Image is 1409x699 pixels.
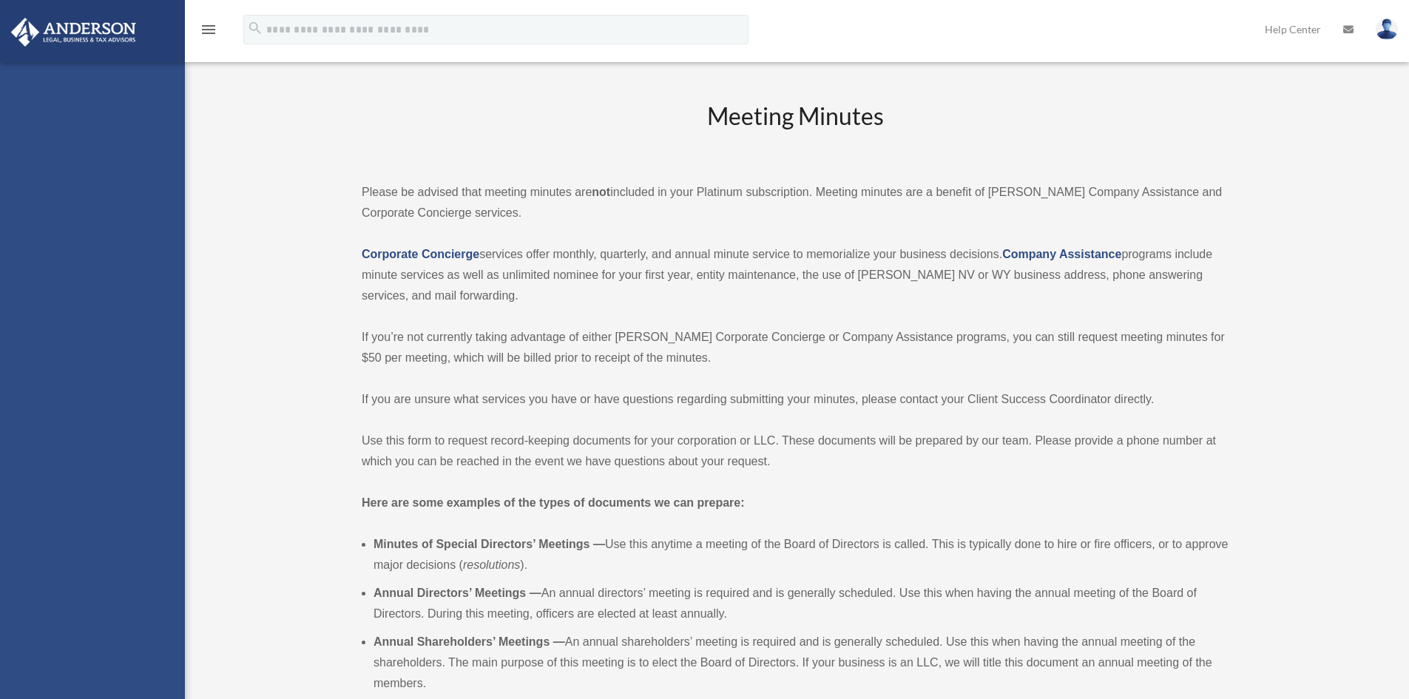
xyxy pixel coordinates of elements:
[362,389,1229,410] p: If you are unsure what services you have or have questions regarding submitting your minutes, ple...
[362,100,1229,161] h2: Meeting Minutes
[362,182,1229,223] p: Please be advised that meeting minutes are included in your Platinum subscription. Meeting minute...
[362,327,1229,368] p: If you’re not currently taking advantage of either [PERSON_NAME] Corporate Concierge or Company A...
[374,587,541,599] b: Annual Directors’ Meetings —
[374,632,1229,694] li: An annual shareholders’ meeting is required and is generally scheduled. Use this when having the ...
[374,534,1229,575] li: Use this anytime a meeting of the Board of Directors is called. This is typically done to hire or...
[1002,248,1121,260] a: Company Assistance
[374,635,565,648] b: Annual Shareholders’ Meetings —
[374,583,1229,624] li: An annual directors’ meeting is required and is generally scheduled. Use this when having the ann...
[463,558,520,571] em: resolutions
[200,26,217,38] a: menu
[1376,18,1398,40] img: User Pic
[200,21,217,38] i: menu
[592,186,610,198] strong: not
[374,538,605,550] b: Minutes of Special Directors’ Meetings —
[7,18,141,47] img: Anderson Advisors Platinum Portal
[362,244,1229,306] p: services offer monthly, quarterly, and annual minute service to memorialize your business decisio...
[247,20,263,36] i: search
[362,430,1229,472] p: Use this form to request record-keeping documents for your corporation or LLC. These documents wi...
[362,496,745,509] strong: Here are some examples of the types of documents we can prepare:
[362,248,479,260] a: Corporate Concierge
